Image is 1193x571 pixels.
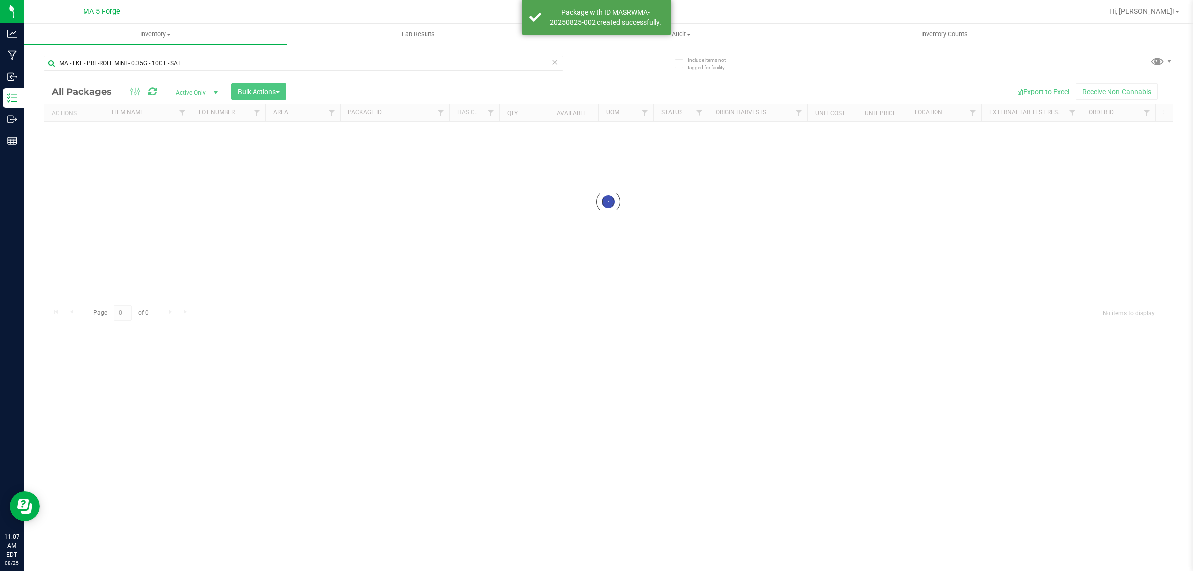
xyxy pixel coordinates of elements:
inline-svg: Reports [7,136,17,146]
span: Hi, [PERSON_NAME]! [1109,7,1174,15]
a: Inventory [24,24,287,45]
a: Audit [550,24,813,45]
iframe: Resource center [10,491,40,521]
inline-svg: Outbound [7,114,17,124]
span: MA 5 Forge [83,7,120,16]
inline-svg: Manufacturing [7,50,17,60]
span: Clear [551,56,558,69]
inline-svg: Inbound [7,72,17,82]
input: Search Package ID, Item Name, SKU, Lot or Part Number... [44,56,563,71]
span: Inventory Counts [908,30,981,39]
p: 08/25 [4,559,19,567]
a: Lab Results [287,24,550,45]
span: Inventory [24,30,287,39]
inline-svg: Inventory [7,93,17,103]
div: Package with ID MASRWMA-20250825-002 created successfully. [547,7,664,27]
span: Lab Results [388,30,448,39]
a: Inventory Counts [813,24,1076,45]
p: 11:07 AM EDT [4,532,19,559]
span: Include items not tagged for facility [688,56,738,71]
inline-svg: Analytics [7,29,17,39]
span: Audit [550,30,812,39]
